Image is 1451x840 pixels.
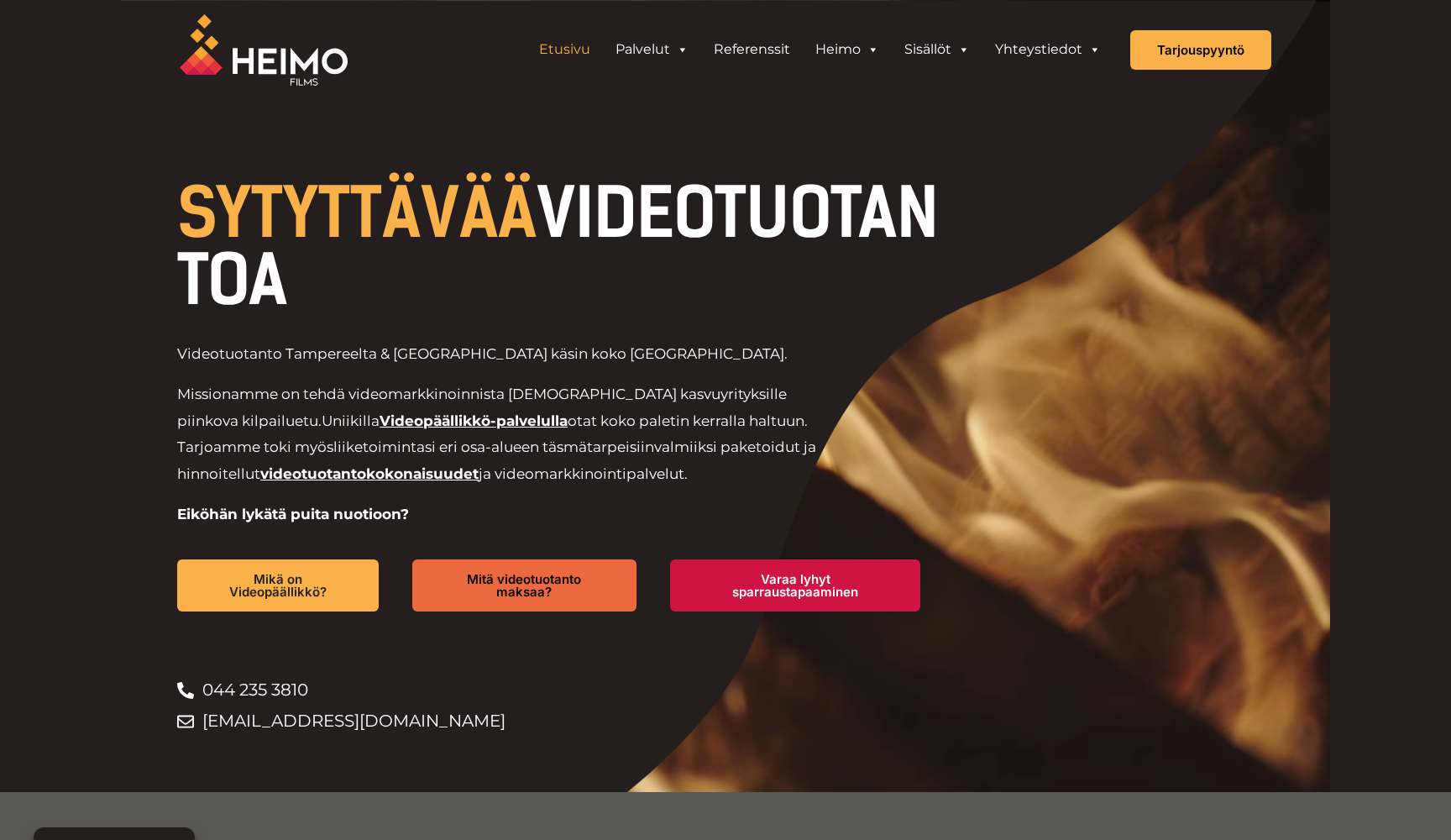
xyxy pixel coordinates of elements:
aside: Header Widget 1 [518,33,1122,66]
span: Uniikilla [322,412,380,429]
a: Palvelut [603,33,701,66]
a: videotuotantokokonaisuudet [260,465,479,482]
span: 044 235 3810 [198,675,308,706]
a: Heimo [803,33,892,66]
span: ja videomarkkinointipalvelut. [479,465,688,482]
h1: VIDEOTUOTANTOA [177,180,954,314]
a: Tarjouspyyntö [1130,30,1271,70]
a: Yhteystiedot [982,33,1113,66]
a: Referenssit [701,33,803,66]
p: Missionamme on tehdä videomarkkinoinnista [DEMOGRAPHIC_DATA] kasvuyrityksille piinkova kilpailuetu. [177,381,840,487]
a: 044 235 3810 [177,675,954,706]
a: Etusivu [526,33,603,66]
a: Varaa lyhyt sparraustapaaminen [670,559,920,612]
a: Mitä videotuotanto maksaa? [412,559,636,612]
img: Heimo Filmsin logo [180,14,348,86]
a: Videopäällikkö-palvelulla [380,412,568,429]
a: Sisällöt [892,33,982,66]
a: Mikä on Videopäällikkö? [177,559,379,612]
span: Mikä on Videopäällikkö? [204,573,352,598]
span: [EMAIL_ADDRESS][DOMAIN_NAME] [198,706,505,737]
span: SYTYTTÄVÄÄ [177,173,537,254]
p: Videotuotanto Tampereelta & [GEOGRAPHIC_DATA] käsin koko [GEOGRAPHIC_DATA]. [177,341,840,368]
a: [EMAIL_ADDRESS][DOMAIN_NAME] [177,706,954,737]
span: Mitä videotuotanto maksaa? [439,573,610,598]
strong: Eiköhän lykätä puita nuotioon? [177,506,409,522]
span: Varaa lyhyt sparraustapaaminen [697,573,893,598]
span: liiketoimintasi eri osa-alueen täsmätarpeisiin [333,438,654,455]
span: valmiiksi paketoidut ja hinnoitellut [177,438,816,482]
